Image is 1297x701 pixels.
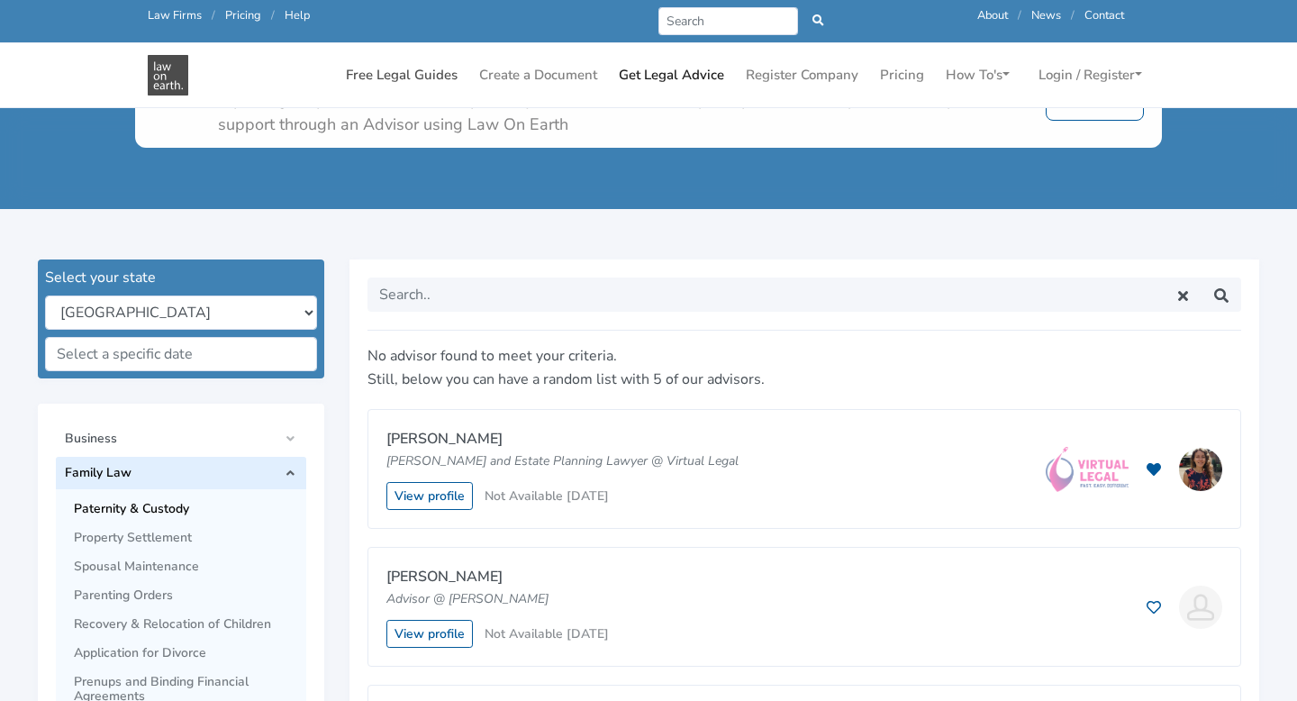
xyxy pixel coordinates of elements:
[212,7,215,23] span: /
[74,639,306,668] a: Application for Divorce
[148,7,202,23] a: Law Firms
[339,58,465,93] a: Free Legal Guides
[1031,7,1061,23] a: News
[65,466,277,480] span: Family Law
[739,58,866,93] a: Register Company
[386,566,617,589] p: [PERSON_NAME]
[367,278,1164,312] input: Search..
[74,552,306,581] a: Spousal Maintenance
[367,345,1241,391] p: No advisor found to meet your criteria. Still, below you can have a random list with 5 of our adv...
[873,58,931,93] a: Pricing
[65,432,277,446] span: Business
[1046,447,1129,492] img: Virtual Legal
[386,451,739,471] p: [PERSON_NAME] and Estate Planning Lawyer @ Virtual Legal
[56,457,306,489] a: Family Law
[74,610,306,639] a: Recovery & Relocation of Children
[74,502,297,516] span: Paternity & Custody
[977,7,1008,23] a: About
[74,617,297,632] span: Recovery & Relocation of Children
[939,58,1017,93] a: How To's
[74,531,297,545] span: Property Settlement
[658,7,798,35] input: Search
[74,581,306,610] a: Parenting Orders
[285,7,310,23] a: Help
[386,589,617,609] p: Advisor @ [PERSON_NAME]
[56,423,306,455] a: Business
[472,58,604,93] a: Create a Document
[386,620,473,648] a: View profile
[386,482,473,510] a: View profile
[74,495,306,523] a: Paternity & Custody
[1031,58,1149,93] a: Login / Register
[74,560,297,574] span: Spousal Maintenance
[1179,586,1222,629] img: Franklin Harvey
[225,7,261,23] a: Pricing
[45,267,317,288] div: Select your state
[476,482,617,510] button: Not Available [DATE]
[476,620,617,648] button: Not Available [DATE]
[74,646,297,660] span: Application for Divorce
[74,588,297,603] span: Parenting Orders
[1084,7,1124,23] a: Contact
[148,55,188,96] img: Paternity & Custody Get Legal Advice in
[45,337,317,371] input: Select a specific date
[386,428,739,451] p: [PERSON_NAME]
[612,58,731,93] a: Get Legal Advice
[1179,448,1222,491] img: Nicole Banks
[1071,7,1075,23] span: /
[218,88,1024,137] div: If you urgently need assistance or your request has not been accepted, you have the option to see...
[271,7,275,23] span: /
[1018,7,1021,23] span: /
[74,523,306,552] a: Property Settlement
